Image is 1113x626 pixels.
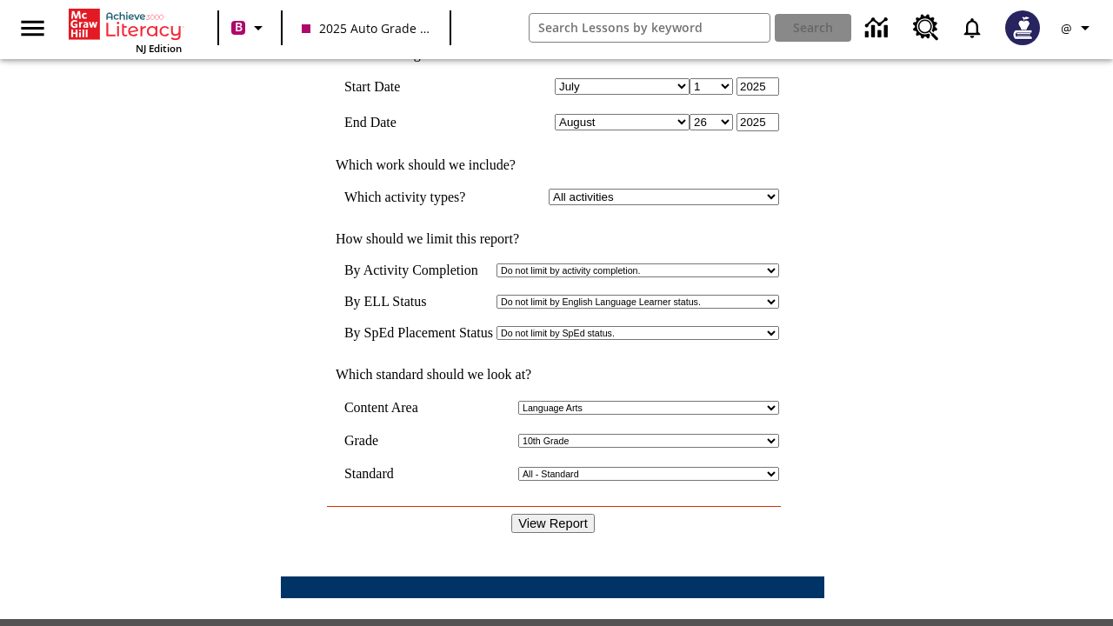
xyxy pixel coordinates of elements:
[530,14,770,42] input: search field
[302,19,430,37] span: 2025 Auto Grade 10
[327,231,779,247] td: How should we limit this report?
[903,4,950,51] a: Resource Center, Will open in new tab
[950,5,995,50] a: Notifications
[327,367,779,383] td: Which standard should we look at?
[344,325,493,341] td: By SpEd Placement Status
[344,113,490,131] td: End Date
[1005,10,1040,45] img: Avatar
[995,5,1050,50] button: Select a new avatar
[1050,12,1106,43] button: Profile/Settings
[344,294,493,310] td: By ELL Status
[1061,19,1072,37] span: @
[235,17,243,38] span: B
[344,189,490,205] td: Which activity types?
[7,3,58,54] button: Open side menu
[855,4,903,52] a: Data Center
[327,157,779,173] td: Which work should we include?
[136,42,182,55] span: NJ Edition
[344,400,440,416] td: Content Area
[344,433,394,449] td: Grade
[344,77,490,96] td: Start Date
[344,263,493,278] td: By Activity Completion
[511,514,595,533] input: View Report
[344,466,414,482] td: Standard
[224,12,276,43] button: Boost Class color is violet red. Change class color
[69,5,182,55] div: Home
